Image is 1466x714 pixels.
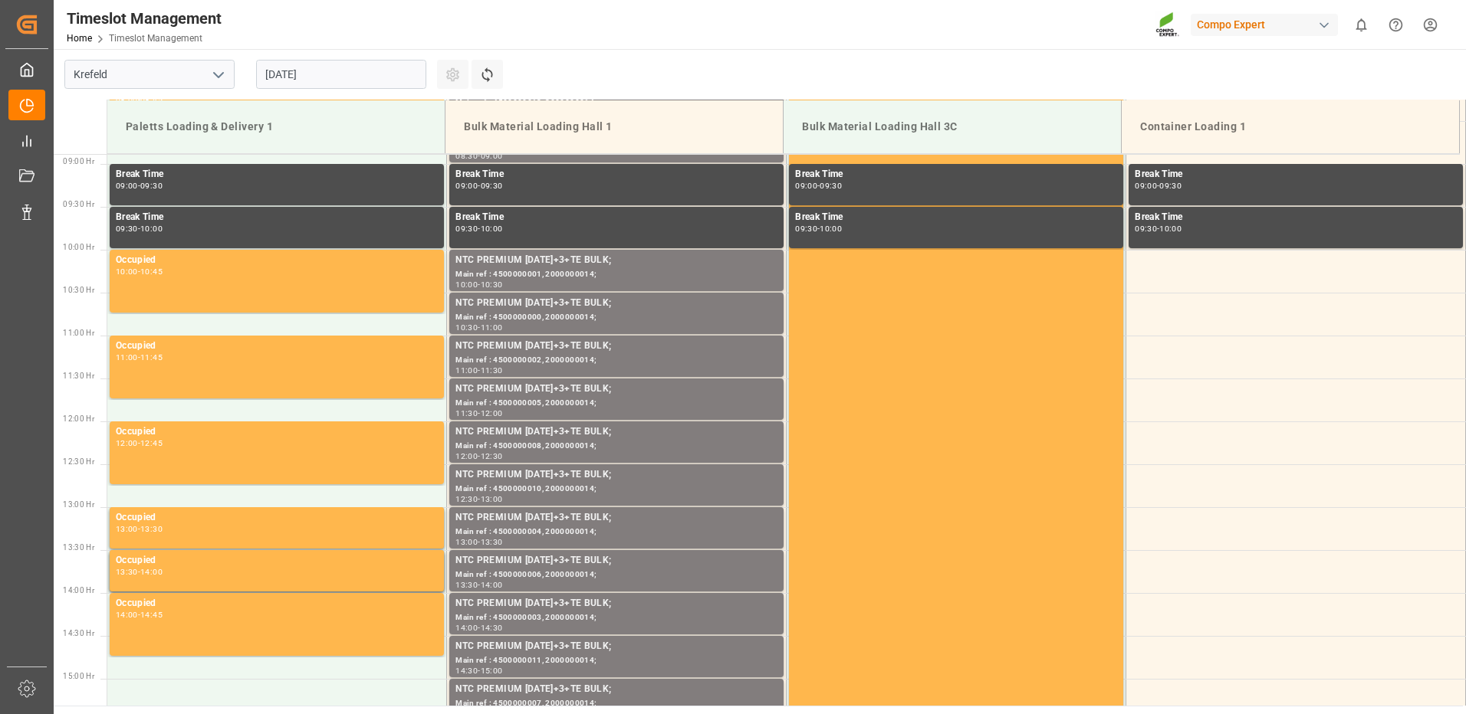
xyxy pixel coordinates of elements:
div: - [138,568,140,575]
div: Main ref : 4500000000, 2000000014; [455,311,777,324]
div: 10:00 [455,281,478,288]
div: 14:30 [455,667,478,674]
div: - [478,324,480,331]
div: - [1157,225,1159,232]
div: 09:00 [1135,182,1157,189]
div: Main ref : 4500000007, 2000000014; [455,697,777,710]
div: Break Time [795,167,1117,182]
div: 13:30 [481,539,503,545]
div: 10:30 [481,281,503,288]
a: Home [67,33,92,44]
input: Type to search/select [64,60,235,89]
div: Break Time [116,210,438,225]
div: 11:00 [455,367,478,374]
span: 10:00 Hr [63,243,94,251]
div: 09:00 [795,182,817,189]
div: - [817,225,820,232]
div: 10:00 [1159,225,1182,232]
div: 13:30 [140,526,163,532]
div: Bulk Material Loading Hall 3C [796,113,1109,141]
div: Main ref : 4500000010, 2000000014; [455,483,777,496]
div: 13:30 [455,581,478,588]
div: Break Time [116,167,438,182]
div: 12:00 [455,453,478,460]
div: NTC PREMIUM [DATE]+3+TE BULK; [455,510,777,526]
img: Screenshot%202023-09-29%20at%2010.02.21.png_1712312052.png [1155,11,1180,38]
span: 10:30 Hr [63,286,94,294]
div: - [478,367,480,374]
div: - [478,624,480,631]
div: - [478,225,480,232]
div: 13:00 [455,539,478,545]
div: Main ref : 4500000011, 2000000014; [455,654,777,667]
div: 13:00 [116,526,138,532]
button: Help Center [1379,8,1413,42]
div: 08:30 [455,152,478,159]
div: Break Time [795,210,1117,225]
div: 12:30 [481,453,503,460]
div: Main ref : 4500000002, 2000000014; [455,354,777,367]
div: 13:30 [116,568,138,575]
div: 12:00 [116,440,138,447]
input: DD.MM.YYYY [256,60,426,89]
div: - [478,410,480,417]
div: - [138,268,140,275]
div: 11:00 [481,324,503,331]
div: 10:00 [116,268,138,275]
div: NTC PREMIUM [DATE]+3+TE BULK; [455,382,777,397]
div: Main ref : 4500000004, 2000000014; [455,526,777,539]
div: Break Time [1135,167,1457,182]
div: - [478,581,480,588]
div: 14:45 [140,611,163,618]
div: 14:00 [140,568,163,575]
span: 12:00 Hr [63,414,94,423]
div: - [138,225,140,232]
div: Paletts Loading & Delivery 1 [120,113,432,141]
div: NTC PREMIUM [DATE]+3+TE BULK; [455,339,777,354]
div: Occupied [116,253,438,268]
div: Occupied [116,596,438,611]
span: 13:30 Hr [63,543,94,552]
span: 11:30 Hr [63,372,94,380]
span: 09:00 Hr [63,157,94,165]
div: 12:45 [140,440,163,447]
div: Break Time [455,167,777,182]
div: - [478,453,480,460]
div: NTC PREMIUM [DATE]+3+TE BULK; [455,682,777,697]
div: Main ref : 4500000008, 2000000014; [455,440,777,453]
div: NTC PREMIUM [DATE]+3+TE BULK; [455,467,777,483]
div: - [478,667,480,674]
div: 12:30 [455,496,478,503]
div: Timeslot Management [67,7,222,30]
div: 14:00 [455,624,478,631]
div: Occupied [116,553,438,568]
div: Bulk Material Loading Hall 1 [458,113,771,141]
div: 11:00 [116,354,138,361]
span: 11:00 Hr [63,329,94,337]
div: 11:30 [481,367,503,374]
div: 09:00 [481,152,503,159]
span: 13:00 Hr [63,500,94,509]
div: - [138,354,140,361]
div: 13:00 [481,496,503,503]
div: 15:00 [481,667,503,674]
button: Compo Expert [1191,10,1344,39]
div: Main ref : 4500000003, 2000000014; [455,611,777,624]
div: - [1157,182,1159,189]
div: 14:30 [481,624,503,631]
div: - [817,182,820,189]
div: - [478,152,480,159]
div: NTC PREMIUM [DATE]+3+TE BULK; [455,639,777,654]
div: 09:30 [1135,225,1157,232]
div: - [478,496,480,503]
div: Break Time [1135,210,1457,225]
div: Occupied [116,339,438,354]
div: 12:00 [481,410,503,417]
span: 15:00 Hr [63,672,94,680]
div: Break Time [455,210,777,225]
div: NTC PREMIUM [DATE]+3+TE BULK; [455,596,777,611]
span: 14:00 Hr [63,586,94,594]
div: 11:30 [455,410,478,417]
span: 14:30 Hr [63,629,94,637]
div: - [138,526,140,532]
